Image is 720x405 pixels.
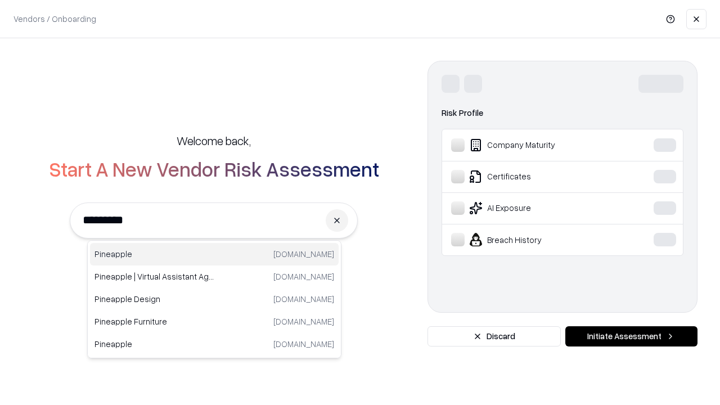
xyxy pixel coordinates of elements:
[273,316,334,327] p: [DOMAIN_NAME]
[451,170,619,183] div: Certificates
[94,338,214,350] p: Pineapple
[94,271,214,282] p: Pineapple | Virtual Assistant Agency
[442,106,683,120] div: Risk Profile
[451,233,619,246] div: Breach History
[273,271,334,282] p: [DOMAIN_NAME]
[49,157,379,180] h2: Start A New Vendor Risk Assessment
[273,338,334,350] p: [DOMAIN_NAME]
[427,326,561,346] button: Discard
[565,326,697,346] button: Initiate Assessment
[273,293,334,305] p: [DOMAIN_NAME]
[13,13,96,25] p: Vendors / Onboarding
[94,316,214,327] p: Pineapple Furniture
[87,240,341,358] div: Suggestions
[451,201,619,215] div: AI Exposure
[177,133,251,148] h5: Welcome back,
[94,293,214,305] p: Pineapple Design
[451,138,619,152] div: Company Maturity
[273,248,334,260] p: [DOMAIN_NAME]
[94,248,214,260] p: Pineapple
